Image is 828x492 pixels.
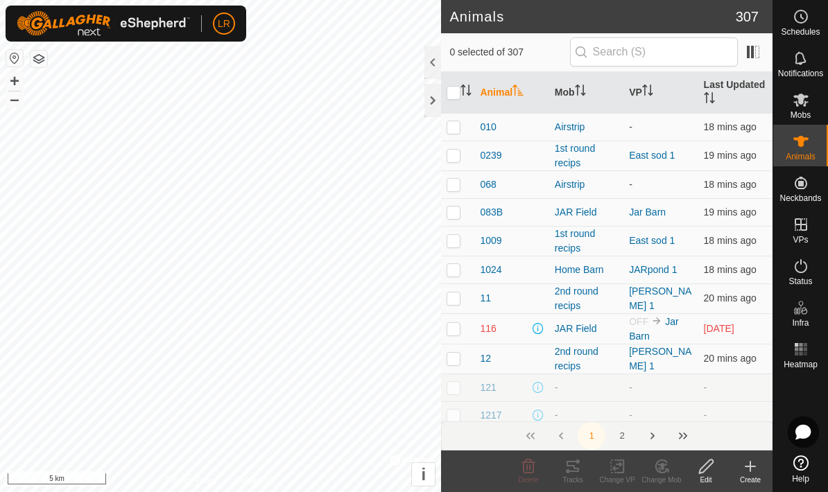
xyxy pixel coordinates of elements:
span: 1024 [480,263,501,277]
div: - [555,408,618,423]
div: Airstrip [555,177,618,192]
span: VPs [793,236,808,244]
span: Neckbands [779,194,821,202]
p-sorticon: Activate to sort [704,94,715,105]
button: 2 [608,422,636,450]
h2: Animals [449,8,735,25]
button: Last Page [669,422,697,450]
button: Reset Map [6,50,23,67]
span: 010 [480,120,496,134]
span: 12 Aug 2025 at 4:01 pm [704,292,757,304]
p-sorticon: Activate to sort [575,87,586,98]
span: Infra [792,319,809,327]
a: [PERSON_NAME] 1 [629,346,691,371]
p-sorticon: Activate to sort [512,87,524,98]
button: – [6,91,23,107]
input: Search (S) [570,37,738,67]
span: 0 selected of 307 [449,45,569,60]
button: + [6,73,23,89]
a: Help [773,450,828,489]
span: 12 Aug 2025 at 4:03 pm [704,179,757,190]
span: 17 Jul 2025 at 7:31 am [704,323,734,334]
app-display-virtual-paddock-transition: - [629,382,632,393]
span: Heatmap [784,360,818,369]
span: 12 Aug 2025 at 4:03 pm [704,207,757,218]
span: Help [792,475,809,483]
span: Schedules [781,28,820,36]
div: Tracks [551,475,595,485]
div: Home Barn [555,263,618,277]
span: 0239 [480,148,501,163]
a: Privacy Policy [166,474,218,486]
div: Change VP [595,475,639,485]
div: - [555,380,618,395]
button: Next Page [639,422,666,450]
div: 1st round recips [555,141,618,170]
div: 2nd round recips [555,284,618,313]
span: Animals [786,152,816,161]
div: Airstrip [555,120,618,134]
span: 1217 [480,408,501,423]
img: to [651,315,662,326]
span: - [704,410,707,421]
a: East sod 1 [629,150,675,161]
span: 068 [480,177,496,192]
span: Delete [519,476,539,484]
span: 116 [480,322,496,336]
a: JARpond 1 [629,264,677,275]
th: VP [623,72,698,114]
span: 121 [480,380,496,395]
app-display-virtual-paddock-transition: - [629,121,632,132]
span: 12 Aug 2025 at 4:04 pm [704,235,757,246]
img: Gallagher Logo [17,11,190,36]
p-sorticon: Activate to sort [460,87,472,98]
span: 1009 [480,234,501,248]
th: Animal [474,72,549,114]
p-sorticon: Activate to sort [642,87,653,98]
span: 307 [736,6,759,27]
button: 1 [578,422,605,450]
a: Jar Barn [629,207,666,218]
div: 2nd round recips [555,344,618,374]
span: 083B [480,205,503,220]
span: 12 Aug 2025 at 4:01 pm [704,353,757,364]
a: [PERSON_NAME] 1 [629,285,691,311]
div: Edit [684,475,728,485]
a: Jar Barn [629,316,678,342]
span: 11 [480,291,491,306]
span: Mobs [791,111,811,119]
a: East sod 1 [629,235,675,246]
span: 12 Aug 2025 at 4:03 pm [704,264,757,275]
span: Status [788,277,812,285]
span: Notifications [778,69,823,78]
button: i [412,463,435,486]
span: i [422,465,426,484]
div: JAR Field [555,205,618,220]
app-display-virtual-paddock-transition: - [629,179,632,190]
div: Create [728,475,773,485]
div: 1st round recips [555,227,618,256]
span: 12 Aug 2025 at 4:02 pm [704,150,757,161]
th: Last Updated [698,72,773,114]
span: OFF [629,316,648,327]
div: JAR Field [555,322,618,336]
span: - [704,382,707,393]
span: 12 [480,351,491,366]
app-display-virtual-paddock-transition: - [629,410,632,421]
span: LR [218,17,230,31]
div: Change Mob [639,475,684,485]
button: Map Layers [31,51,47,67]
span: 12 Aug 2025 at 4:04 pm [704,121,757,132]
a: Contact Us [234,474,275,486]
th: Mob [549,72,623,114]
